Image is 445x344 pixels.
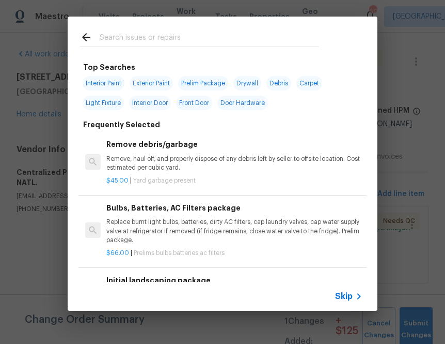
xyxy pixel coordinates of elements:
[134,250,225,256] span: Prelims bulbs batteries ac filters
[83,119,160,130] h6: Frequently Selected
[130,76,173,91] span: Exterior Paint
[217,96,268,110] span: Door Hardware
[83,96,124,110] span: Light Fixture
[100,31,319,47] input: Search issues or repairs
[83,62,135,73] h6: Top Searches
[106,275,362,286] h6: Initial landscaping package
[106,218,362,244] p: Replace burnt light bulbs, batteries, dirty AC filters, cap laundry valves, cap water supply valv...
[83,76,124,91] span: Interior Paint
[106,139,362,150] h6: Remove debris/garbage
[106,176,362,185] p: |
[335,291,353,302] span: Skip
[176,96,212,110] span: Front Door
[133,177,196,184] span: Yard garbage present
[106,249,362,258] p: |
[296,76,322,91] span: Carpet
[106,177,129,184] span: $45.00
[266,76,291,91] span: Debris
[106,155,362,172] p: Remove, haul off, and properly dispose of any debris left by seller to offsite location. Cost est...
[106,250,129,256] span: $66.00
[233,76,261,91] span: Drywall
[178,76,228,91] span: Prelim Package
[106,202,362,214] h6: Bulbs, Batteries, AC Filters package
[129,96,171,110] span: Interior Door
